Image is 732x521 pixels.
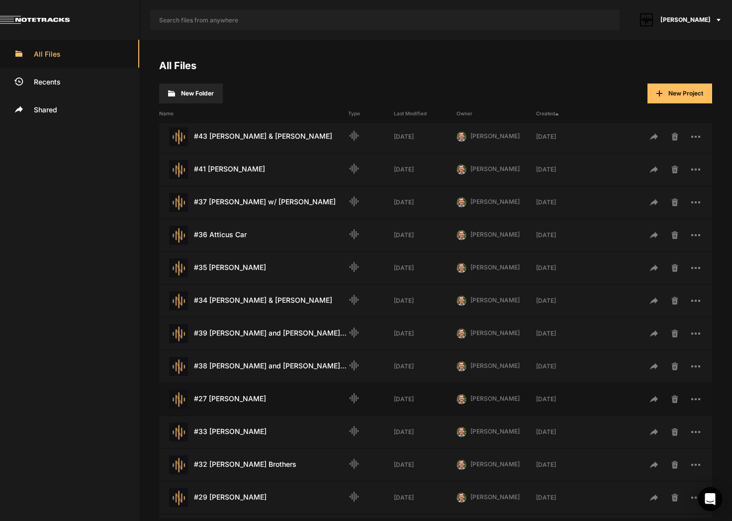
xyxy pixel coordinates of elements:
[394,263,457,272] div: [DATE]
[536,165,599,174] div: [DATE]
[169,357,188,376] img: star-track.png
[348,327,360,339] mat-icon: Audio
[394,493,457,502] div: [DATE]
[159,324,348,343] div: #39 [PERSON_NAME] and [PERSON_NAME] PT. 2
[457,460,466,470] img: 424769395311cb87e8bb3f69157a6d24
[159,193,348,212] div: #37 [PERSON_NAME] w/ [PERSON_NAME]
[159,259,348,277] div: #35 [PERSON_NAME]
[159,488,348,507] div: #29 [PERSON_NAME]
[159,357,348,376] div: #38 [PERSON_NAME] and [PERSON_NAME] PT. 1
[150,10,620,30] input: Search files from anywhere
[348,458,360,470] mat-icon: Audio
[457,361,466,371] img: 424769395311cb87e8bb3f69157a6d24
[394,395,457,404] div: [DATE]
[536,110,599,117] div: Created
[394,231,457,240] div: [DATE]
[348,110,394,117] div: Type
[668,89,703,97] span: New Project
[470,165,520,173] span: [PERSON_NAME]
[470,362,520,369] span: [PERSON_NAME]
[470,296,520,304] span: [PERSON_NAME]
[536,231,599,240] div: [DATE]
[159,110,348,117] div: Name
[394,132,457,141] div: [DATE]
[159,390,348,409] div: #27 [PERSON_NAME]
[536,329,599,338] div: [DATE]
[169,259,188,277] img: star-track.png
[348,195,360,207] mat-icon: Audio
[394,198,457,207] div: [DATE]
[348,294,360,306] mat-icon: Audio
[457,263,466,273] img: 424769395311cb87e8bb3f69157a6d24
[698,487,722,511] div: Open Intercom Messenger
[457,296,466,306] img: 424769395311cb87e8bb3f69157a6d24
[470,428,520,435] span: [PERSON_NAME]
[457,132,466,142] img: 424769395311cb87e8bb3f69157a6d24
[394,165,457,174] div: [DATE]
[169,423,188,441] img: star-track.png
[647,84,712,103] button: New Project
[470,395,520,402] span: [PERSON_NAME]
[660,15,711,24] span: [PERSON_NAME]
[394,329,457,338] div: [DATE]
[169,127,188,146] img: star-track.png
[169,455,188,474] img: star-track.png
[470,231,520,238] span: [PERSON_NAME]
[457,165,466,174] img: 424769395311cb87e8bb3f69157a6d24
[394,428,457,436] div: [DATE]
[348,359,360,371] mat-icon: Audio
[348,163,360,174] mat-icon: Audio
[457,110,536,117] div: Owner
[536,263,599,272] div: [DATE]
[457,329,466,339] img: 424769395311cb87e8bb3f69157a6d24
[159,455,348,474] div: #32 [PERSON_NAME] Brothers
[159,60,196,72] a: All Files
[159,84,223,103] button: New Folder
[457,197,466,207] img: 424769395311cb87e8bb3f69157a6d24
[536,362,599,371] div: [DATE]
[536,493,599,502] div: [DATE]
[348,491,360,503] mat-icon: Audio
[348,261,360,273] mat-icon: Audio
[536,296,599,305] div: [DATE]
[169,160,188,179] img: star-track.png
[394,460,457,469] div: [DATE]
[169,193,188,212] img: star-track.png
[169,324,188,343] img: star-track.png
[457,493,466,503] img: 424769395311cb87e8bb3f69157a6d24
[159,423,348,441] div: #33 [PERSON_NAME]
[159,127,348,146] div: #43 [PERSON_NAME] & [PERSON_NAME]
[457,427,466,437] img: 424769395311cb87e8bb3f69157a6d24
[470,329,520,337] span: [PERSON_NAME]
[348,130,360,142] mat-icon: Audio
[169,390,188,409] img: star-track.png
[470,132,520,140] span: [PERSON_NAME]
[394,110,457,117] div: Last Modified
[536,198,599,207] div: [DATE]
[536,132,599,141] div: [DATE]
[639,12,654,28] img: ACg8ocKpinyfltYabm-Omuvp9S5XdqoFEJCCAHX1SNS9DboiogGp4uU=s96-c
[348,425,360,437] mat-icon: Audio
[470,460,520,468] span: [PERSON_NAME]
[470,493,520,501] span: [PERSON_NAME]
[159,160,348,179] div: #41 [PERSON_NAME]
[159,291,348,310] div: #34 [PERSON_NAME] & [PERSON_NAME]
[394,362,457,371] div: [DATE]
[457,230,466,240] img: 424769395311cb87e8bb3f69157a6d24
[457,394,466,404] img: 424769395311cb87e8bb3f69157a6d24
[348,392,360,404] mat-icon: Audio
[536,460,599,469] div: [DATE]
[348,228,360,240] mat-icon: Audio
[536,395,599,404] div: [DATE]
[169,291,188,310] img: star-track.png
[169,226,188,245] img: star-track.png
[394,296,457,305] div: [DATE]
[159,226,348,245] div: #36 Atticus Car
[536,428,599,436] div: [DATE]
[470,263,520,271] span: [PERSON_NAME]
[169,488,188,507] img: star-track.png
[470,198,520,205] span: [PERSON_NAME]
